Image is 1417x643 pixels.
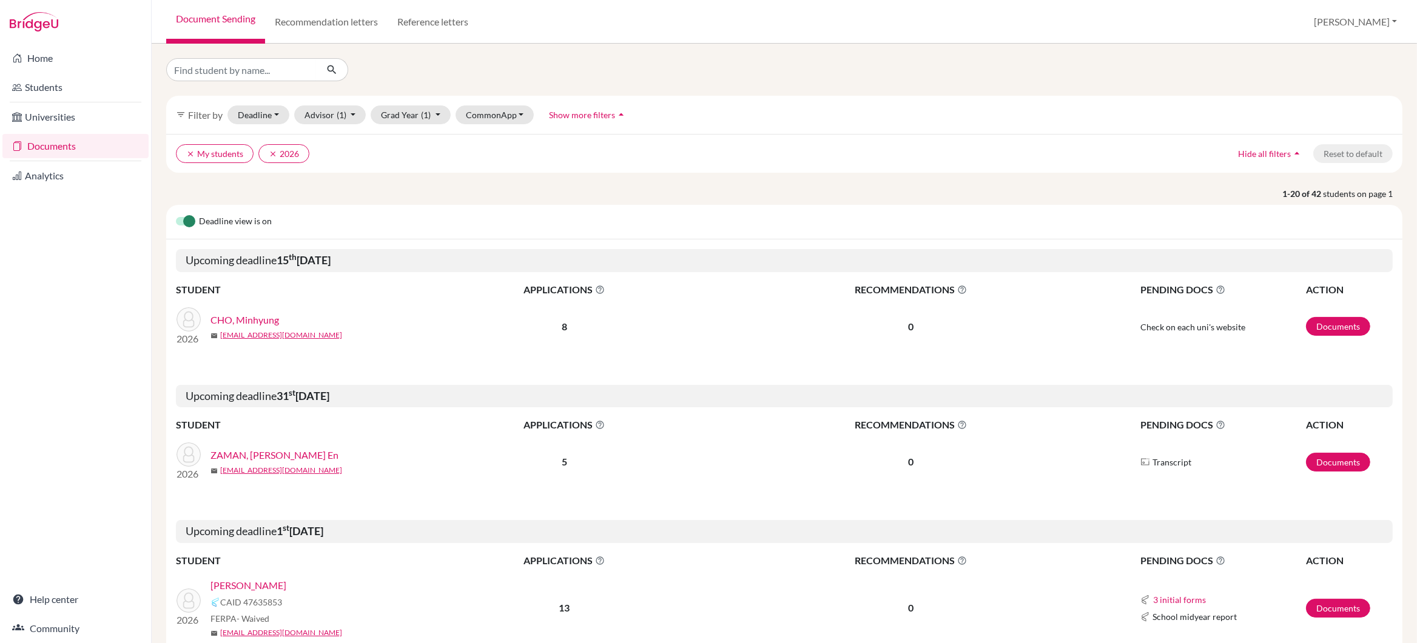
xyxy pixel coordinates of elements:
sup: st [289,388,295,398]
p: 2026 [177,331,201,346]
button: CommonApp [456,105,534,124]
button: Show more filtersarrow_drop_up [539,105,638,124]
th: STUDENT [176,553,419,568]
input: Find student by name... [166,58,317,81]
p: 0 [711,319,1111,334]
a: Documents [2,134,149,158]
h5: Upcoming deadline [176,520,1393,543]
i: clear [186,150,195,158]
span: (1) [421,110,431,120]
img: Chen, Siyu [177,588,201,613]
i: arrow_drop_up [1291,147,1303,159]
b: 8 [562,321,567,332]
span: CAID 47635853 [220,596,282,608]
span: RECOMMENDATIONS [711,418,1111,432]
a: [EMAIL_ADDRESS][DOMAIN_NAME] [220,627,342,638]
span: mail [210,467,218,475]
h5: Upcoming deadline [176,385,1393,408]
h5: Upcoming deadline [176,249,1393,272]
b: 31 [DATE] [277,389,329,402]
b: 5 [562,456,567,467]
a: CHO, Minhyung [210,313,279,327]
th: STUDENT [176,282,419,298]
a: Universities [2,105,149,129]
a: ZAMAN, [PERSON_NAME] En [210,448,338,462]
i: clear [269,150,277,158]
a: Documents [1306,599,1370,618]
span: (1) [337,110,346,120]
a: Help center [2,587,149,611]
span: PENDING DOCS [1140,282,1305,297]
a: Community [2,616,149,641]
i: arrow_drop_up [615,108,627,121]
b: 1 [DATE] [277,524,323,538]
span: Filter by [188,109,223,121]
span: FERPA [210,612,269,625]
span: Hide all filters [1238,148,1291,159]
a: [PERSON_NAME] [210,578,286,593]
img: Parchments logo [1140,457,1150,467]
span: Show more filters [549,110,615,120]
i: filter_list [176,110,186,119]
span: Check on each uni's website [1140,322,1245,332]
button: Deadline [227,105,289,124]
a: Documents [1306,317,1370,336]
button: Advisor(1) [294,105,366,124]
span: Deadline view is on [199,215,272,229]
b: 13 [559,602,570,613]
button: clearMy students [176,144,254,163]
p: 0 [711,455,1111,469]
span: APPLICATIONS [419,282,710,297]
strong: 1-20 of 42 [1282,187,1323,200]
a: Analytics [2,164,149,188]
button: Grad Year(1) [371,105,451,124]
a: Documents [1306,453,1370,471]
a: [EMAIL_ADDRESS][DOMAIN_NAME] [220,465,342,476]
img: Bridge-U [10,12,58,32]
p: 2026 [177,467,201,481]
span: PENDING DOCS [1140,418,1305,432]
a: [EMAIL_ADDRESS][DOMAIN_NAME] [220,330,342,341]
span: RECOMMENDATIONS [711,553,1111,568]
th: ACTION [1305,282,1393,298]
th: ACTION [1305,553,1393,568]
span: APPLICATIONS [419,553,710,568]
span: Transcript [1153,456,1191,468]
img: Common App logo [1140,595,1150,605]
p: 0 [711,601,1111,615]
sup: th [289,252,297,262]
span: RECOMMENDATIONS [711,282,1111,297]
img: CHO, Minhyung [177,307,201,331]
span: PENDING DOCS [1140,553,1305,568]
button: [PERSON_NAME] [1308,10,1402,33]
span: students on page 1 [1323,187,1402,200]
img: ZAMAN, Alexander Jie En [177,442,201,467]
th: ACTION [1305,417,1393,433]
p: 2026 [177,613,201,627]
button: Hide all filtersarrow_drop_up [1228,144,1313,163]
span: APPLICATIONS [419,418,710,432]
img: Common App logo [1140,612,1150,622]
span: - Waived [237,613,269,624]
button: 3 initial forms [1153,593,1207,607]
th: STUDENT [176,417,419,433]
button: clear2026 [258,144,309,163]
img: Common App logo [210,598,220,607]
a: Students [2,75,149,99]
a: Home [2,46,149,70]
span: mail [210,630,218,637]
button: Reset to default [1313,144,1393,163]
sup: st [283,523,289,533]
span: mail [210,332,218,339]
span: School midyear report [1153,610,1237,623]
b: 15 [DATE] [277,253,331,267]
